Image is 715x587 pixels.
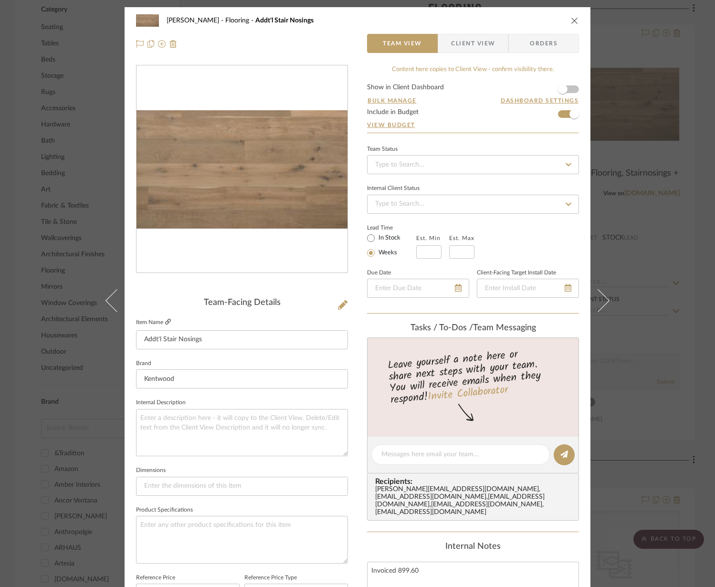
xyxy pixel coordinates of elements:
[136,508,193,513] label: Product Specifications
[367,223,416,232] label: Lead Time
[136,318,171,326] label: Item Name
[136,298,348,308] div: Team-Facing Details
[375,486,575,516] div: [PERSON_NAME][EMAIL_ADDRESS][DOMAIN_NAME] , [EMAIL_ADDRESS][DOMAIN_NAME] , [EMAIL_ADDRESS][DOMAIN...
[367,542,579,552] div: Internal Notes
[377,234,400,242] label: In Stock
[427,382,509,406] a: Invite Collaborator
[136,468,166,473] label: Dimensions
[367,155,579,174] input: Type to Search…
[136,477,348,496] input: Enter the dimensions of this item
[451,34,495,53] span: Client View
[375,477,575,486] span: Recipients:
[500,96,579,105] button: Dashboard Settings
[167,17,225,24] span: [PERSON_NAME]
[383,34,422,53] span: Team View
[136,400,186,405] label: Internal Description
[137,110,347,229] div: 0
[410,324,473,332] span: Tasks / To-Dos /
[136,361,151,366] label: Brand
[519,34,568,53] span: Orders
[570,16,579,25] button: close
[477,271,556,275] label: Client-Facing Target Install Date
[367,195,579,214] input: Type to Search…
[366,344,580,408] div: Leave yourself a note here or share next steps with your team. You will receive emails when they ...
[136,11,159,30] img: e89444d5-3de0-4546-8026-b8339e4d9359_48x40.jpg
[136,330,348,349] input: Enter Item Name
[255,17,314,24] span: Addt'l Stair Nosings
[449,235,474,241] label: Est. Max
[367,96,417,105] button: Bulk Manage
[367,186,420,191] div: Internal Client Status
[377,249,397,257] label: Weeks
[225,17,255,24] span: Flooring
[367,271,391,275] label: Due Date
[367,279,469,298] input: Enter Due Date
[367,65,579,74] div: Content here copies to Client View - confirm visibility there.
[477,279,579,298] input: Enter Install Date
[367,232,416,259] mat-radio-group: Select item type
[367,323,579,334] div: team Messaging
[367,147,398,152] div: Team Status
[244,576,297,580] label: Reference Price Type
[136,369,348,388] input: Enter Brand
[169,40,177,48] img: Remove from project
[416,235,441,241] label: Est. Min
[367,121,579,129] a: View Budget
[136,576,175,580] label: Reference Price
[137,110,347,229] img: e89444d5-3de0-4546-8026-b8339e4d9359_436x436.jpg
